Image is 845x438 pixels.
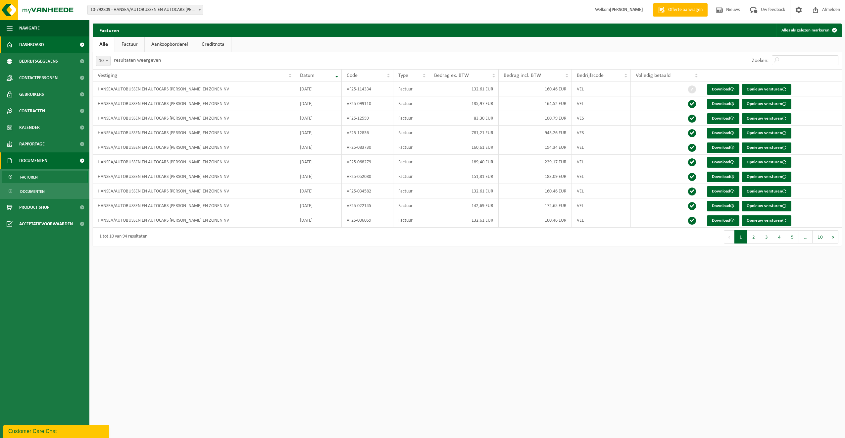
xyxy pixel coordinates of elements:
td: 189,40 EUR [429,155,498,169]
a: Download [707,142,739,153]
td: VF25-099110 [342,96,393,111]
td: HANSEA/AUTOBUSSEN EN AUTOCARS [PERSON_NAME] EN ZONEN NV [93,96,295,111]
td: HANSEA/AUTOBUSSEN EN AUTOCARS [PERSON_NAME] EN ZONEN NV [93,184,295,198]
td: VES [572,111,631,126]
button: 2 [747,230,760,244]
strong: [PERSON_NAME] [610,7,643,12]
td: VEL [572,169,631,184]
button: 4 [773,230,786,244]
td: 100,79 EUR [499,111,572,126]
td: 160,61 EUR [429,140,498,155]
button: Opnieuw versturen [742,142,791,153]
button: Opnieuw versturen [742,157,791,168]
td: VEL [572,96,631,111]
button: Opnieuw versturen [742,186,791,197]
td: HANSEA/AUTOBUSSEN EN AUTOCARS [PERSON_NAME] EN ZONEN NV [93,169,295,184]
button: 5 [786,230,799,244]
td: Factuur [393,184,429,198]
span: Documenten [20,185,45,198]
td: 781,21 EUR [429,126,498,140]
button: 1 [734,230,747,244]
td: 132,61 EUR [429,184,498,198]
td: [DATE] [295,213,342,228]
td: VF25-052080 [342,169,393,184]
button: Alles als gelezen markeren [776,24,841,37]
button: Opnieuw versturen [742,172,791,182]
span: 10-792809 - HANSEA/AUTOBUSSEN EN AUTOCARS ACHIEL WEYNS EN ZONEN NV - STEKENE [87,5,203,15]
span: Contactpersonen [19,70,58,86]
span: Kalender [19,119,40,136]
iframe: chat widget [3,423,111,438]
td: [DATE] [295,184,342,198]
td: VEL [572,82,631,96]
span: Volledig betaald [636,73,671,78]
span: Bedrijfsgegevens [19,53,58,70]
td: Factuur [393,111,429,126]
td: VES [572,126,631,140]
button: Previous [724,230,734,244]
td: Factuur [393,169,429,184]
td: [DATE] [295,155,342,169]
td: Factuur [393,198,429,213]
div: 1 tot 10 van 94 resultaten [96,231,147,243]
td: 132,61 EUR [429,82,498,96]
td: VEL [572,213,631,228]
a: Download [707,157,739,168]
span: 10 [96,56,110,66]
span: Dashboard [19,36,44,53]
td: [DATE] [295,126,342,140]
td: 160,46 EUR [499,184,572,198]
a: Creditnota [195,37,231,52]
td: VEL [572,198,631,213]
button: 10 [813,230,828,244]
td: HANSEA/AUTOBUSSEN EN AUTOCARS [PERSON_NAME] EN ZONEN NV [93,213,295,228]
button: Opnieuw versturen [742,201,791,211]
td: VF25-083730 [342,140,393,155]
td: VEL [572,184,631,198]
span: Rapportage [19,136,45,152]
span: Facturen [20,171,38,184]
a: Download [707,128,739,138]
span: Bedrijfscode [577,73,604,78]
td: VF25-068279 [342,155,393,169]
td: HANSEA/AUTOBUSSEN EN AUTOCARS [PERSON_NAME] EN ZONEN NV [93,82,295,96]
td: [DATE] [295,96,342,111]
span: Datum [300,73,315,78]
td: VF25-12836 [342,126,393,140]
td: 183,09 EUR [499,169,572,184]
a: Download [707,201,739,211]
td: VF25-114334 [342,82,393,96]
span: Navigatie [19,20,40,36]
td: 164,52 EUR [499,96,572,111]
button: Opnieuw versturen [742,128,791,138]
td: [DATE] [295,111,342,126]
label: resultaten weergeven [114,58,161,63]
span: Gebruikers [19,86,44,103]
td: Factuur [393,155,429,169]
td: HANSEA/AUTOBUSSEN EN AUTOCARS [PERSON_NAME] EN ZONEN NV [93,140,295,155]
td: 142,69 EUR [429,198,498,213]
td: HANSEA/AUTOBUSSEN EN AUTOCARS [PERSON_NAME] EN ZONEN NV [93,198,295,213]
a: Alle [93,37,115,52]
span: 10 [96,56,111,66]
a: Download [707,84,739,95]
td: Factuur [393,126,429,140]
a: Aankoopborderel [145,37,195,52]
td: 172,65 EUR [499,198,572,213]
label: Zoeken: [752,58,769,63]
td: 135,97 EUR [429,96,498,111]
a: Offerte aanvragen [653,3,708,17]
td: 160,46 EUR [499,82,572,96]
td: HANSEA/AUTOBUSSEN EN AUTOCARS [PERSON_NAME] EN ZONEN NV [93,126,295,140]
span: Bedrag ex. BTW [434,73,469,78]
td: HANSEA/AUTOBUSSEN EN AUTOCARS [PERSON_NAME] EN ZONEN NV [93,155,295,169]
td: [DATE] [295,82,342,96]
td: 160,46 EUR [499,213,572,228]
td: VF25-12559 [342,111,393,126]
td: Factuur [393,213,429,228]
span: Vestiging [98,73,117,78]
button: Opnieuw versturen [742,215,791,226]
a: Download [707,215,739,226]
td: VEL [572,140,631,155]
